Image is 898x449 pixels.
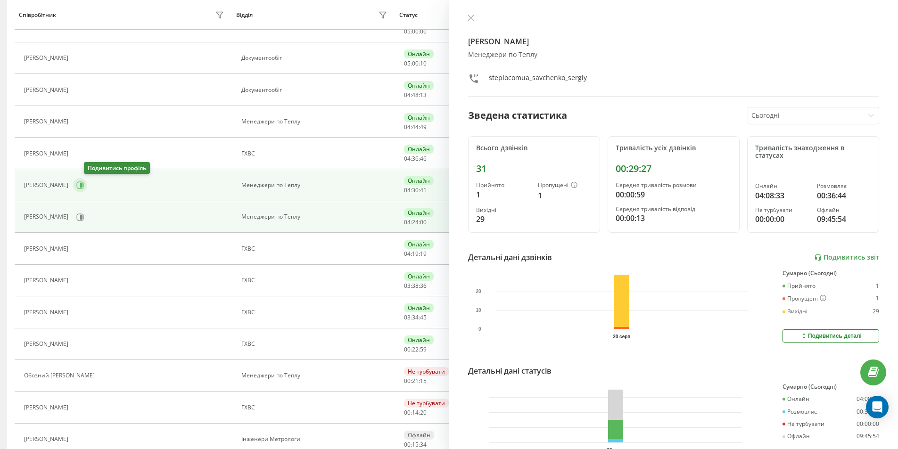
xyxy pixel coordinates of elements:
div: ГХВС [241,245,390,252]
div: Прийнято [783,283,816,289]
div: : : [404,314,427,321]
div: Детальні дані дзвінків [468,252,552,263]
span: 36 [420,282,427,290]
div: 00:36:44 [817,190,871,201]
div: Офлайн [817,207,871,213]
div: ГХВС [241,404,390,411]
div: [PERSON_NAME] [24,341,71,347]
span: 22 [412,345,419,353]
span: 24 [412,218,419,226]
div: Інженери Метрологи [241,436,390,442]
div: Середня тривалість розмови [616,182,732,188]
button: Подивитись деталі [783,329,879,343]
text: 10 [476,308,481,313]
div: Зведена статистика [468,108,567,122]
div: : : [404,28,427,35]
span: 03 [404,282,411,290]
div: 00:00:00 [857,421,879,427]
span: 04 [404,218,411,226]
div: 00:00:00 [755,213,809,225]
a: Подивитись звіт [814,253,879,261]
div: : : [404,155,427,162]
span: 21 [412,377,419,385]
div: [PERSON_NAME] [24,277,71,284]
div: Менеджери по Теплу [241,372,390,379]
div: Менеджери по Теплу [468,51,880,59]
div: Відділ [236,12,253,18]
div: Онлайн [783,396,809,402]
div: [PERSON_NAME] [24,213,71,220]
div: 00:00:13 [616,212,732,224]
div: 1 [538,190,592,201]
text: 20 серп [613,334,630,339]
span: 41 [420,186,427,194]
span: 44 [412,123,419,131]
div: Не турбувати [755,207,809,213]
span: 30 [412,186,419,194]
span: 06 [420,27,427,35]
span: 04 [404,250,411,258]
span: 36 [412,155,419,163]
div: 29 [476,213,530,225]
div: Документообіг [241,55,390,61]
div: Не турбувати [404,399,449,408]
div: 09:45:54 [857,433,879,440]
div: 31 [476,163,592,174]
div: 1 [876,295,879,302]
div: Обозний [PERSON_NAME] [24,372,97,379]
span: 14 [412,408,419,416]
div: 00:29:27 [616,163,732,174]
div: 1 [876,283,879,289]
span: 00 [420,218,427,226]
div: ГХВС [241,341,390,347]
div: Онлайн [404,113,434,122]
text: 0 [478,327,481,332]
span: 49 [420,123,427,131]
div: Детальні дані статусів [468,365,552,376]
div: 29 [873,308,879,315]
span: 06 [412,27,419,35]
div: Пропущені [783,295,826,302]
div: Середня тривалість відповіді [616,206,732,212]
div: [PERSON_NAME] [24,436,71,442]
div: 04:08:33 [755,190,809,201]
span: 00 [412,59,419,67]
div: Розмовляє [817,183,871,189]
div: 00:00:59 [616,189,732,200]
div: : : [404,187,427,194]
span: 00 [404,345,411,353]
span: 20 [420,408,427,416]
span: 15 [412,441,419,449]
text: 20 [476,289,481,294]
span: 04 [404,123,411,131]
div: : : [404,60,427,67]
div: [PERSON_NAME] [24,55,71,61]
div: Онлайн [404,49,434,58]
span: 00 [404,441,411,449]
div: Онлайн [404,145,434,154]
span: 04 [404,91,411,99]
span: 04 [404,155,411,163]
div: Онлайн [404,335,434,344]
span: 38 [412,282,419,290]
div: Не турбувати [404,367,449,376]
div: [PERSON_NAME] [24,404,71,411]
div: Онлайн [404,303,434,312]
div: Менеджери по Теплу [241,213,390,220]
div: Сумарно (Сьогодні) [783,270,879,277]
div: Розмовляє [783,408,817,415]
div: [PERSON_NAME] [24,309,71,316]
div: Вихідні [476,207,530,213]
div: Подивитись деталі [800,332,862,340]
div: Статус [399,12,418,18]
div: Вихідні [783,308,807,315]
div: : : [404,283,427,289]
div: ГХВС [241,277,390,284]
div: [PERSON_NAME] [24,118,71,125]
span: 46 [420,155,427,163]
span: 04 [404,186,411,194]
div: Open Intercom Messenger [866,396,889,418]
span: 15 [420,377,427,385]
div: : : [404,219,427,226]
h4: [PERSON_NAME] [468,36,880,47]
